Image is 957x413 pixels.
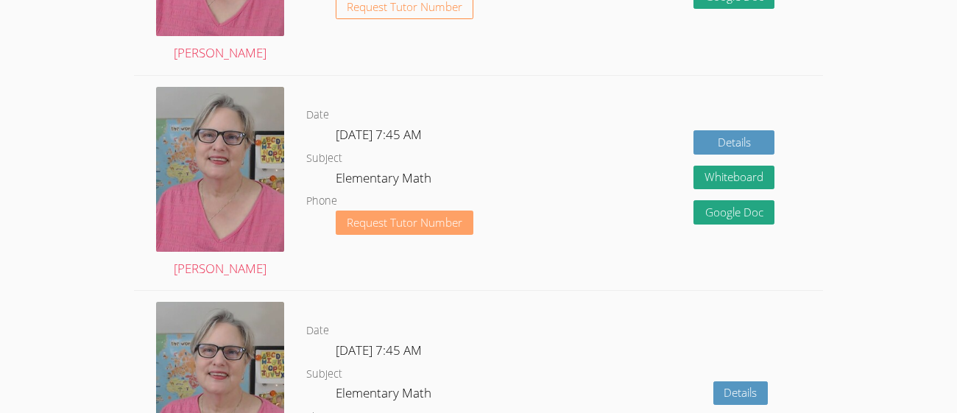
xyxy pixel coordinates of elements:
dt: Subject [306,149,342,168]
a: Google Doc [693,200,774,225]
dt: Date [306,322,329,340]
span: Request Tutor Number [347,217,462,228]
a: Details [693,130,774,155]
dt: Date [306,106,329,124]
span: Request Tutor Number [347,1,462,13]
dt: Phone [306,192,337,211]
a: Details [713,381,769,406]
img: avatar.png [156,87,284,252]
dd: Elementary Math [336,383,434,408]
span: [DATE] 7:45 AM [336,342,422,359]
button: Whiteboard [693,166,774,190]
button: Request Tutor Number [336,211,473,235]
dt: Subject [306,365,342,384]
span: [DATE] 7:45 AM [336,126,422,143]
a: [PERSON_NAME] [156,87,284,280]
dd: Elementary Math [336,168,434,193]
